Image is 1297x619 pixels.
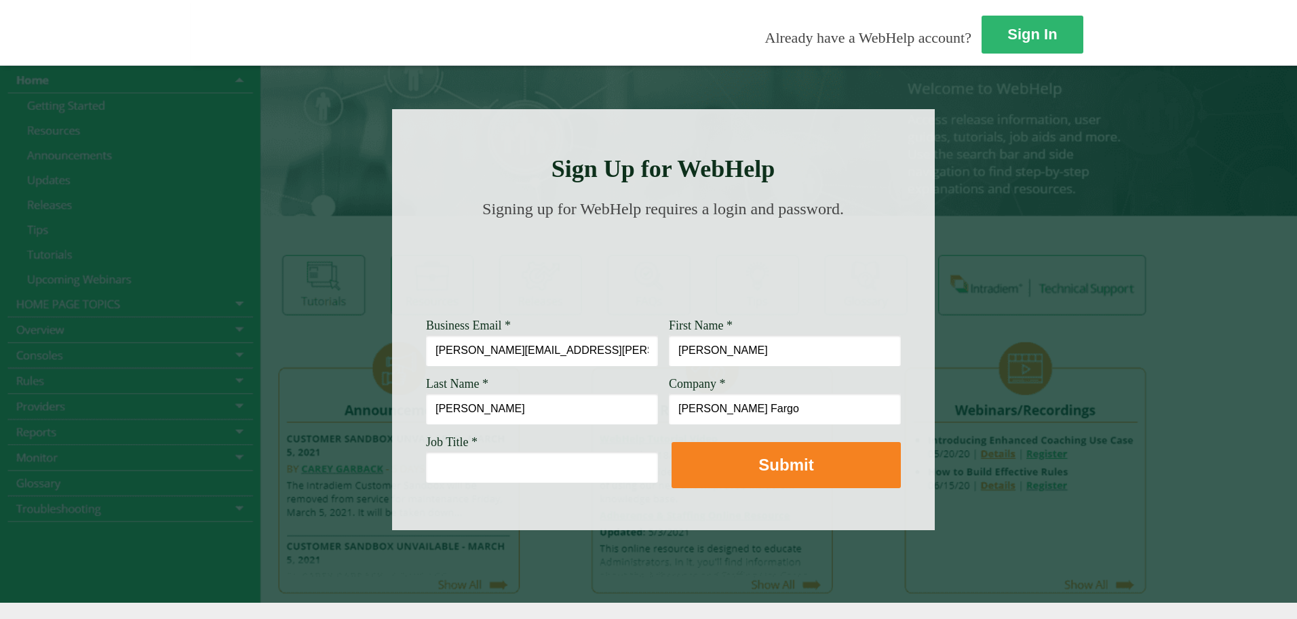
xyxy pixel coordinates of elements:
strong: Sign In [1007,26,1057,43]
span: Job Title * [426,435,478,449]
span: First Name * [669,319,733,332]
button: Submit [672,442,901,488]
span: Business Email * [426,319,511,332]
span: Company * [669,377,726,391]
strong: Submit [758,456,813,474]
strong: Sign Up for WebHelp [551,155,775,182]
span: Already have a WebHelp account? [765,29,971,46]
a: Sign In [982,16,1083,54]
span: Last Name * [426,377,488,391]
span: Signing up for WebHelp requires a login and password. [482,200,844,218]
img: Need Credentials? Sign up below. Have Credentials? Use the sign-in button. [434,232,893,300]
